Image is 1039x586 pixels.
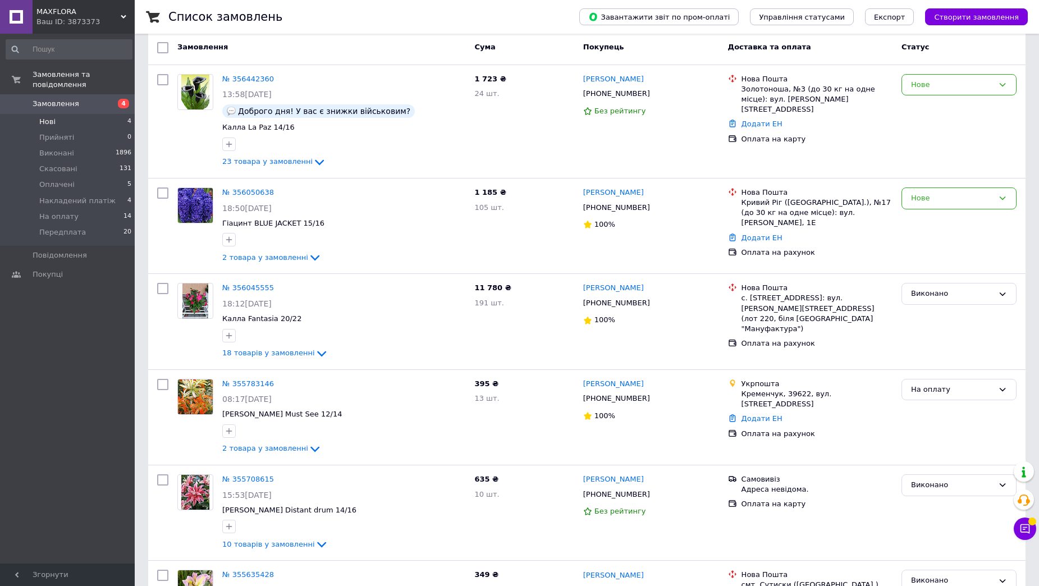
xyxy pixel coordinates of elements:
span: MAXFLORA [36,7,121,17]
span: 105 шт. [474,203,504,212]
span: 131 [120,164,131,174]
div: с. [STREET_ADDRESS]: вул. [PERSON_NAME][STREET_ADDRESS] (лот 220, біля [GEOGRAPHIC_DATA] "Мануфак... [742,293,892,334]
span: 395 ₴ [474,379,498,388]
a: Створити замовлення [914,12,1028,21]
span: Управління статусами [759,13,845,21]
div: [PHONE_NUMBER] [581,296,652,310]
div: [PHONE_NUMBER] [581,200,652,215]
a: Гіацинт BLUE JACKET 15/16 [222,219,324,227]
a: [PERSON_NAME] [583,187,644,198]
div: На оплату [911,384,994,396]
a: [PERSON_NAME] [583,570,644,581]
span: 1896 [116,148,131,158]
span: Без рейтингу [594,107,646,115]
a: Фото товару [177,74,213,110]
span: 100% [594,411,615,420]
span: На оплату [39,212,79,222]
div: Кременчук, 39622, вул. [STREET_ADDRESS] [742,389,892,409]
span: 13:58[DATE] [222,90,272,99]
span: 23 товара у замовленні [222,158,313,166]
span: 5 [127,180,131,190]
span: 20 [123,227,131,237]
button: Чат з покупцем [1014,518,1036,540]
img: Фото товару [182,283,209,318]
span: Передплата [39,227,86,237]
a: Фото товару [177,283,213,319]
a: 23 товара у замовленні [222,157,326,166]
span: 1 185 ₴ [474,188,506,196]
span: Завантажити звіт по пром-оплаті [588,12,730,22]
span: Замовлення та повідомлення [33,70,135,90]
a: Додати ЕН [742,120,782,128]
span: 18 товарів у замовленні [222,349,315,357]
img: Фото товару [178,379,213,414]
a: 18 товарів у замовленні [222,349,328,357]
a: [PERSON_NAME] [583,379,644,390]
a: Додати ЕН [742,234,782,242]
div: Адреса невідома. [742,484,892,495]
span: Покупець [583,43,624,51]
span: 191 шт. [474,299,504,307]
div: [PHONE_NUMBER] [581,487,652,502]
img: Фото товару [181,75,209,109]
span: Доброго дня! У вас є знижки військовим? [238,107,410,116]
span: Покупці [33,269,63,280]
a: [PERSON_NAME] [583,474,644,485]
div: Самовивіз [742,474,892,484]
a: [PERSON_NAME] [583,283,644,294]
div: Нова Пошта [742,283,892,293]
span: 0 [127,132,131,143]
a: Додати ЕН [742,414,782,423]
a: № 356442360 [222,75,274,83]
div: Ваш ID: 3873373 [36,17,135,27]
div: Оплата на карту [742,499,892,509]
span: 10 шт. [474,490,499,498]
span: Статус [901,43,930,51]
a: № 355708615 [222,475,274,483]
span: Калла La Paz 14/16 [222,123,295,131]
div: Укрпошта [742,379,892,389]
a: [PERSON_NAME] Distant drum 14/16 [222,506,356,514]
span: 11 780 ₴ [474,283,511,292]
span: 1 723 ₴ [474,75,506,83]
span: 10 товарів у замовленні [222,540,315,548]
span: Калла Fantasia 20/22 [222,314,301,323]
span: Оплачені [39,180,75,190]
span: 08:17[DATE] [222,395,272,404]
div: [PHONE_NUMBER] [581,391,652,406]
span: 14 [123,212,131,222]
button: Завантажити звіт по пром-оплаті [579,8,739,25]
span: 349 ₴ [474,570,498,579]
div: Оплата на рахунок [742,429,892,439]
span: Скасовані [39,164,77,174]
span: 18:50[DATE] [222,204,272,213]
span: 100% [594,220,615,228]
div: Нова Пошта [742,570,892,580]
div: Золотоноша, №3 (до 30 кг на одне місце): вул. [PERSON_NAME][STREET_ADDRESS] [742,84,892,115]
span: 18:12[DATE] [222,299,272,308]
button: Створити замовлення [925,8,1028,25]
a: [PERSON_NAME] [583,74,644,85]
input: Пошук [6,39,132,59]
span: Прийняті [39,132,74,143]
span: Експорт [874,13,905,21]
a: Фото товару [177,187,213,223]
h1: Список замовлень [168,10,282,24]
div: [PHONE_NUMBER] [581,86,652,101]
span: 13 шт. [474,394,499,402]
a: [PERSON_NAME] Must See 12/14 [222,410,342,418]
button: Управління статусами [750,8,854,25]
span: Замовлення [33,99,79,109]
div: Виконано [911,288,994,300]
span: 4 [127,117,131,127]
span: Замовлення [177,43,228,51]
div: Виконано [911,479,994,491]
span: Доставка та оплата [728,43,811,51]
span: 24 шт. [474,89,499,98]
span: 4 [127,196,131,206]
span: 15:53[DATE] [222,491,272,500]
span: 635 ₴ [474,475,498,483]
a: № 356050638 [222,188,274,196]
